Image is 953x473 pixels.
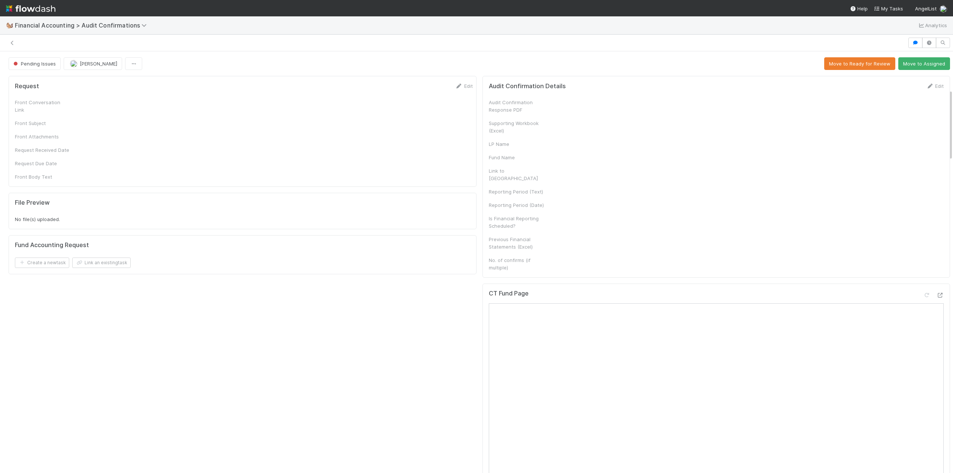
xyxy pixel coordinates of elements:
[15,242,89,249] h5: Fund Accounting Request
[70,60,77,67] img: avatar_705f3a58-2659-4f93-91ad-7a5be837418b.png
[874,5,903,12] a: My Tasks
[940,5,947,13] img: avatar_705f3a58-2659-4f93-91ad-7a5be837418b.png
[489,236,545,250] div: Previous Financial Statements (Excel)
[72,258,131,268] button: Link an existingtask
[15,258,69,268] button: Create a newtask
[489,154,545,161] div: Fund Name
[6,22,13,28] span: 🐿️
[489,140,545,148] div: LP Name
[824,57,895,70] button: Move to Ready for Review
[898,57,950,70] button: Move to Assigned
[12,61,56,67] span: Pending Issues
[926,83,944,89] a: Edit
[489,83,566,90] h5: Audit Confirmation Details
[64,57,122,70] button: [PERSON_NAME]
[15,83,39,90] h5: Request
[15,199,470,223] div: No file(s) uploaded.
[80,61,117,67] span: [PERSON_NAME]
[15,99,71,114] div: Front Conversation Link
[489,119,545,134] div: Supporting Workbook (Excel)
[489,215,545,230] div: Is Financial Reporting Scheduled?
[915,6,937,12] span: AngelList
[489,201,545,209] div: Reporting Period (Date)
[874,6,903,12] span: My Tasks
[15,173,71,180] div: Front Body Text
[455,83,473,89] a: Edit
[15,133,71,140] div: Front Attachments
[9,57,61,70] button: Pending Issues
[6,2,55,15] img: logo-inverted-e16ddd16eac7371096b0.svg
[15,160,71,167] div: Request Due Date
[489,167,545,182] div: Link to [GEOGRAPHIC_DATA]
[15,199,50,207] h5: File Preview
[850,5,868,12] div: Help
[15,22,150,29] span: Financial Accounting > Audit Confirmations
[918,21,947,30] a: Analytics
[15,146,71,154] div: Request Received Date
[489,99,545,114] div: Audit Confirmation Response PDF
[489,290,529,297] h5: CT Fund Page
[15,119,71,127] div: Front Subject
[489,188,545,195] div: Reporting Period (Text)
[489,256,545,271] div: No. of confirms (if multiple)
